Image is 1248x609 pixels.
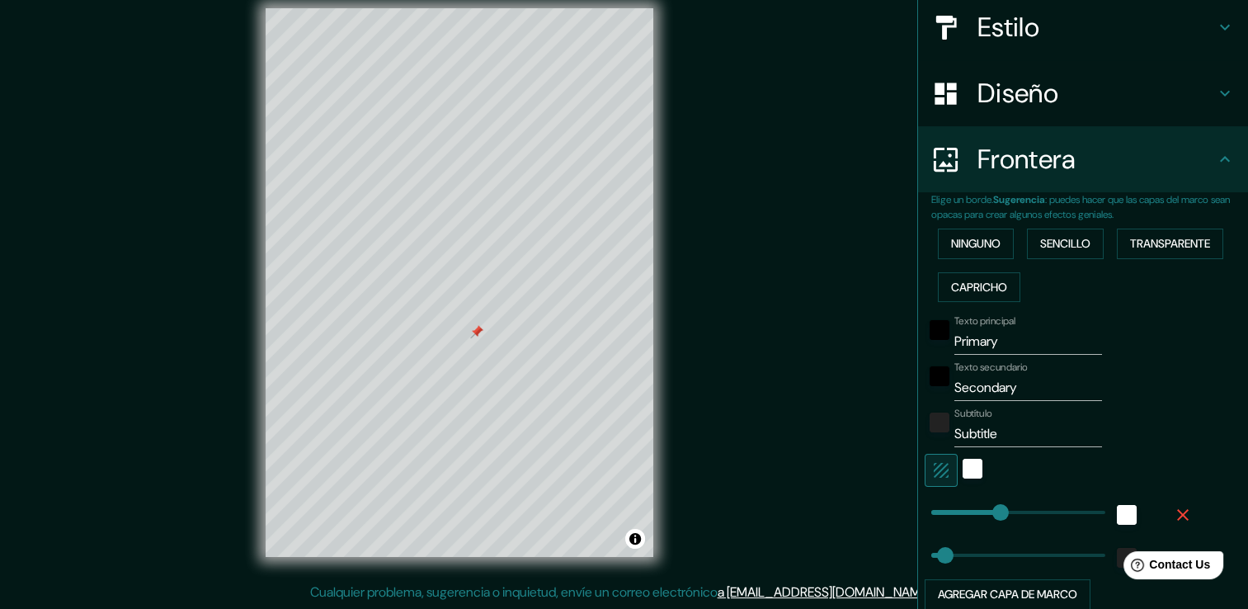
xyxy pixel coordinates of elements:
[954,361,1028,375] label: Texto secundario
[977,143,1215,176] h4: Frontera
[918,126,1248,192] div: Frontera
[963,459,982,479] button: Blanco
[1117,505,1137,525] button: Blanco
[930,366,949,386] button: negro
[938,229,1014,259] button: Ninguno
[1101,545,1230,591] iframe: Help widget launcher
[1130,234,1210,254] font: Transparente
[930,320,949,340] button: negro
[954,314,1015,328] label: Texto principal
[1040,234,1090,254] font: Sencillo
[718,583,930,601] a: a [EMAIL_ADDRESS][DOMAIN_NAME]
[930,413,949,432] button: color-222222
[625,529,645,549] button: Alternar atribución
[918,60,1248,126] div: Diseño
[1117,229,1223,259] button: Transparente
[954,407,992,421] label: Subtítulo
[977,77,1215,110] h4: Diseño
[951,277,1007,298] font: Capricho
[938,272,1020,303] button: Capricho
[993,193,1045,206] b: Sugerencia
[310,583,933,602] p: Cualquier problema, sugerencia o inquietud, envíe un correo electrónico .
[931,192,1248,222] p: Elige un borde. : puedes hacer que las capas del marco sean opacas para crear algunos efectos gen...
[951,234,1001,254] font: Ninguno
[977,11,1215,44] h4: Estilo
[1027,229,1104,259] button: Sencillo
